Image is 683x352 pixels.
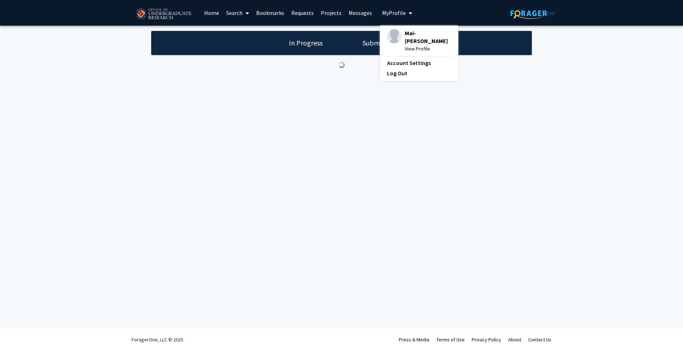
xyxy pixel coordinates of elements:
div: Profile PictureMai-[PERSON_NAME]View Profile [387,29,451,53]
h1: In Progress [287,38,325,48]
span: Mai-[PERSON_NAME] [405,29,451,45]
img: Loading [335,59,348,71]
a: Projects [317,0,345,25]
div: ForagerOne, LLC © 2025 [132,327,183,352]
span: View Profile [405,45,451,53]
a: Terms of Use [436,336,465,343]
a: Search [223,0,253,25]
a: Contact Us [528,336,551,343]
a: Requests [288,0,317,25]
a: About [508,336,521,343]
h1: Submitted [360,38,397,48]
img: ForagerOne Logo [510,8,555,19]
a: Press & Media [399,336,429,343]
img: University of Maryland Logo [133,5,194,23]
iframe: Chat [5,320,30,347]
a: Messages [345,0,376,25]
img: Profile Picture [387,29,401,43]
a: Account Settings [387,59,451,67]
a: Home [201,0,223,25]
a: Log Out [387,69,451,77]
span: My Profile [382,9,406,16]
a: Privacy Policy [472,336,501,343]
a: Bookmarks [253,0,288,25]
